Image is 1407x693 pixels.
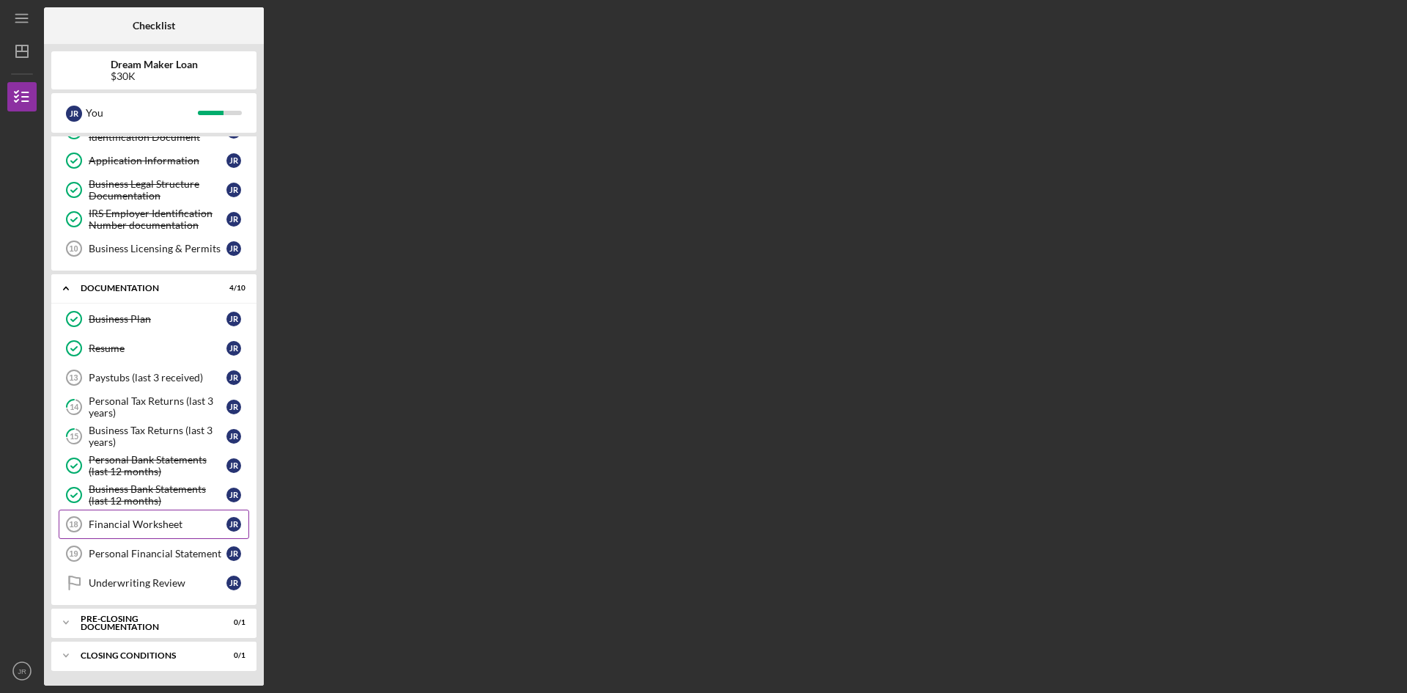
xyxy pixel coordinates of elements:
[226,183,241,197] div: J R
[89,518,226,530] div: Financial Worksheet
[226,312,241,326] div: J R
[226,241,241,256] div: J R
[226,370,241,385] div: J R
[59,334,249,363] a: ResumeJR
[70,432,78,441] tspan: 15
[219,284,245,293] div: 4 / 10
[69,549,78,558] tspan: 19
[89,372,226,384] div: Paystubs (last 3 received)
[59,480,249,510] a: Business Bank Statements (last 12 months)JR
[59,422,249,451] a: 15Business Tax Returns (last 3 years)JR
[70,403,79,412] tspan: 14
[89,342,226,354] div: Resume
[219,651,245,660] div: 0 / 1
[59,363,249,392] a: 13Paystubs (last 3 received)JR
[226,458,241,473] div: J R
[81,284,209,293] div: Documentation
[226,429,241,444] div: J R
[226,212,241,227] div: J R
[59,539,249,568] a: 19Personal Financial StatementJR
[59,304,249,334] a: Business PlanJR
[89,178,226,202] div: Business Legal Structure Documentation
[7,656,37,686] button: JR
[111,70,198,82] div: $30K
[226,546,241,561] div: J R
[81,651,209,660] div: Closing Conditions
[133,20,175,32] b: Checklist
[81,615,209,631] div: Pre-Closing Documentation
[89,454,226,477] div: Personal Bank Statements (last 12 months)
[226,153,241,168] div: J R
[59,205,249,234] a: IRS Employer Identification Number documentationJR
[59,568,249,598] a: Underwriting ReviewJR
[59,451,249,480] a: Personal Bank Statements (last 12 months)JR
[69,244,78,253] tspan: 10
[66,106,82,122] div: J R
[89,395,226,419] div: Personal Tax Returns (last 3 years)
[59,510,249,539] a: 18Financial WorksheetJR
[89,483,226,507] div: Business Bank Statements (last 12 months)
[69,520,78,529] tspan: 18
[89,243,226,254] div: Business Licensing & Permits
[59,234,249,263] a: 10Business Licensing & PermitsJR
[226,488,241,502] div: J R
[219,618,245,627] div: 0 / 1
[226,517,241,532] div: J R
[86,100,198,125] div: You
[59,146,249,175] a: Application InformationJR
[59,175,249,205] a: Business Legal Structure DocumentationJR
[89,425,226,448] div: Business Tax Returns (last 3 years)
[89,155,226,166] div: Application Information
[89,548,226,560] div: Personal Financial Statement
[69,373,78,382] tspan: 13
[111,59,198,70] b: Dream Maker Loan
[89,208,226,231] div: IRS Employer Identification Number documentation
[18,667,26,675] text: JR
[226,576,241,590] div: J R
[59,392,249,422] a: 14Personal Tax Returns (last 3 years)JR
[226,341,241,356] div: J R
[226,400,241,414] div: J R
[89,313,226,325] div: Business Plan
[89,577,226,589] div: Underwriting Review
